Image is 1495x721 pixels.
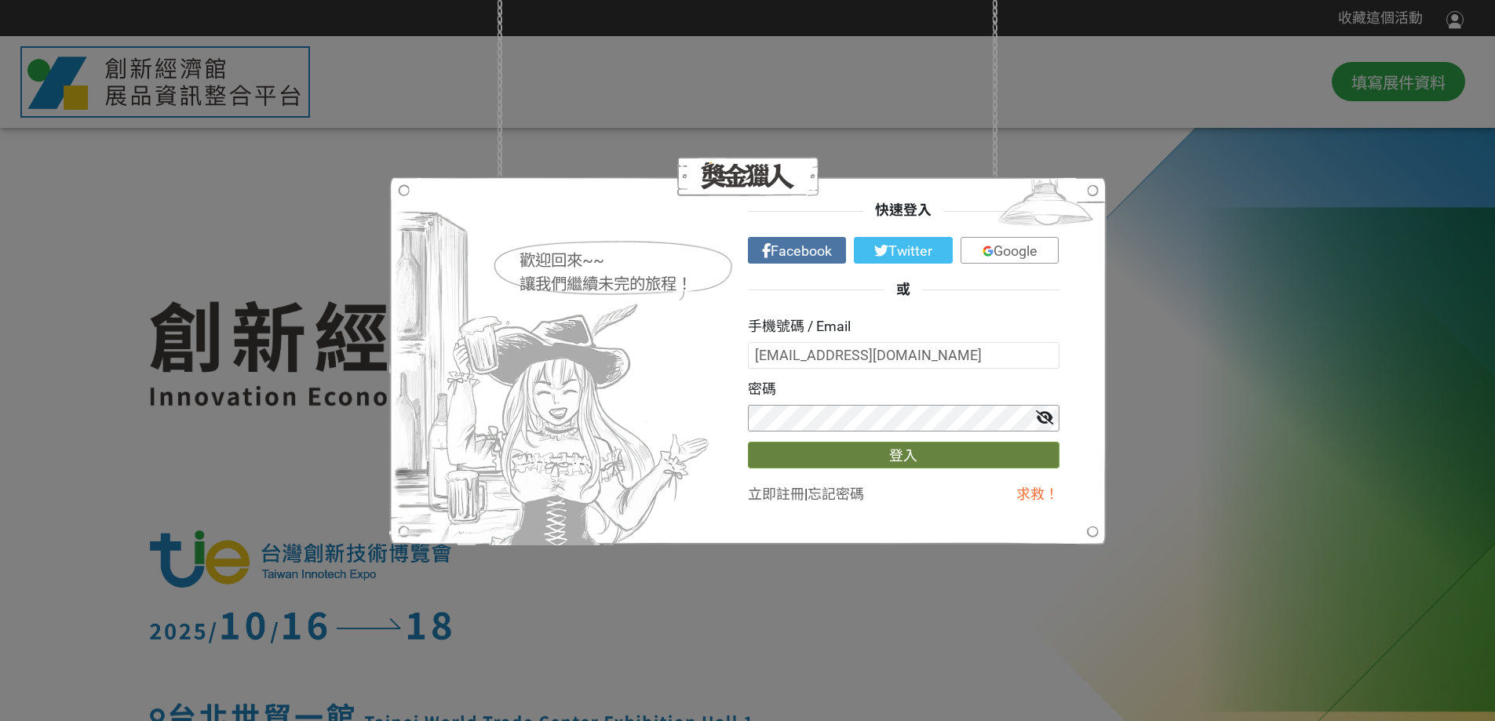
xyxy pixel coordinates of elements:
[520,272,735,297] div: 讓我們繼續未完的旅程！
[983,246,994,257] img: icon_google.e274bc9.svg
[389,177,715,545] img: Hostess
[804,486,808,502] span: |
[888,242,932,259] span: Twitter
[771,242,832,259] span: Facebook
[748,316,851,337] label: 手機號碼 / Email
[520,249,735,273] div: 歡迎回來~~
[863,202,943,218] span: 快速登入
[1016,486,1059,502] a: 求救！
[884,281,922,297] span: 或
[994,242,1037,259] span: Google
[748,342,1059,369] input: 你的手機號碼或Email
[748,379,776,400] label: 密碼
[808,486,864,502] a: 忘記密碼
[748,486,804,502] a: 立即註冊
[985,177,1107,235] img: Light
[748,442,1059,468] button: 登入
